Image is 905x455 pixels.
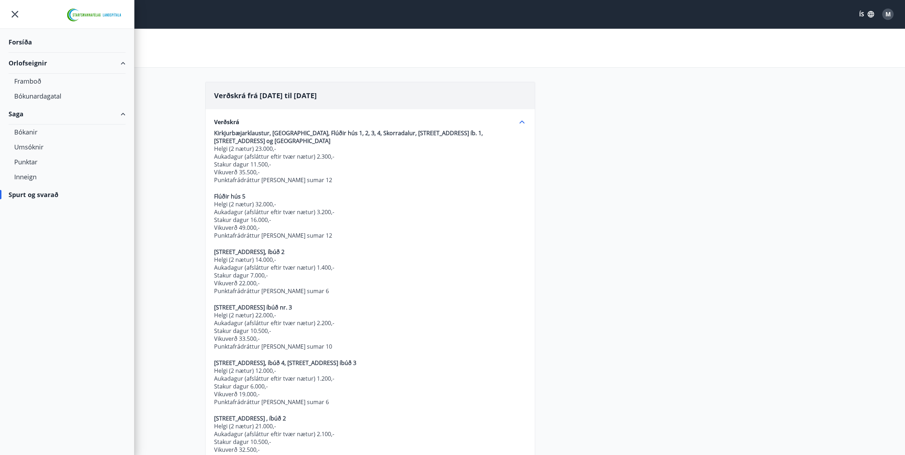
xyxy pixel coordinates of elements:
p: Helgi (2 nætur) 23.000,- [214,145,526,153]
p: Helgi (2 nætur) 14.000,- [214,256,526,264]
p: Punktafrádráttur [PERSON_NAME] sumar 10 [214,343,526,350]
p: Stakur dagur 7.000,- [214,271,526,279]
p: Stakur dagur 10.500,- [214,327,526,335]
div: Inneign [14,169,120,184]
p: Punktafrádráttur [PERSON_NAME] sumar 12 [214,232,526,239]
p: Punktafrádráttur [PERSON_NAME] sumar 6 [214,287,526,295]
strong: Flúðir hús 5 [214,192,245,200]
p: Helgi (2 nætur) 21.000,- [214,422,526,430]
div: Punktar [14,154,120,169]
p: Vikuverð 49.000,- [214,224,526,232]
p: Vikuverð 22.000,- [214,279,526,287]
p: Aukadagur (afsláttur eftir tvær nætur) 1.200,- [214,375,526,382]
div: Spurt og svarað [9,184,126,205]
p: Stakur dagur 16.000,- [214,216,526,224]
p: Stakur dagur 6.000,- [214,382,526,390]
p: Aukadagur (afsláttur eftir tvær nætur) 2.300,- [214,153,526,160]
div: Verðskrá [214,118,526,126]
strong: [STREET_ADDRESS] íbúð nr. 3 [214,303,292,311]
span: Verðskrá frá [DATE] til [DATE] [214,91,317,100]
div: Bókanir [14,125,120,139]
div: Bókunardagatal [14,89,120,104]
div: Orlofseignir [9,53,126,74]
p: Helgi (2 nætur) 22.000,- [214,311,526,319]
p: Stakur dagur 10.500,- [214,438,526,446]
span: Verðskrá [214,118,239,126]
strong: Kirkjurbæjarklaustur, [GEOGRAPHIC_DATA], Flúðir hús 1, 2, 3, 4, Skorradalur, [STREET_ADDRESS] íb.... [214,129,483,145]
img: union_logo [64,8,126,22]
p: Vikuverð 19.000,- [214,390,526,398]
div: Umsóknir [14,139,120,154]
p: Vikuverð 35.500,- [214,168,526,176]
p: Aukadagur (afsláttur eftir tvær nætur) 2.100,- [214,430,526,438]
div: Framboð [14,74,120,89]
button: menu [9,8,21,21]
p: Helgi (2 nætur) 12.000,- [214,367,526,375]
div: Forsíða [9,32,126,53]
strong: [STREET_ADDRESS], íbúð 4, [STREET_ADDRESS] íbúð 3 [214,359,356,367]
span: M [885,10,891,18]
p: Punktafrádráttur [PERSON_NAME] sumar 6 [214,398,526,406]
p: Aukadagur (afsláttur eftir tvær nætur) 1.400,- [214,264,526,271]
div: Saga [9,104,126,125]
p: Aukadagur (afsláttur eftir tvær nætur) 2.200,- [214,319,526,327]
button: M [879,6,896,23]
p: Punktafrádráttur [PERSON_NAME] sumar 12 [214,176,526,184]
p: Helgi (2 nætur) 32.000,- [214,200,526,208]
strong: [STREET_ADDRESS], íbúð 2 [214,248,284,256]
button: ÍS [855,8,878,21]
p: Aukadagur (afsláttur eftir tvær nætur) 3.200,- [214,208,526,216]
strong: [STREET_ADDRESS] , íbúð 2 [214,414,286,422]
p: Stakur dagur 11.500,- [214,160,526,168]
p: Vikuverð 33.500,- [214,335,526,343]
p: Vikuverð 32.500,- [214,446,526,454]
